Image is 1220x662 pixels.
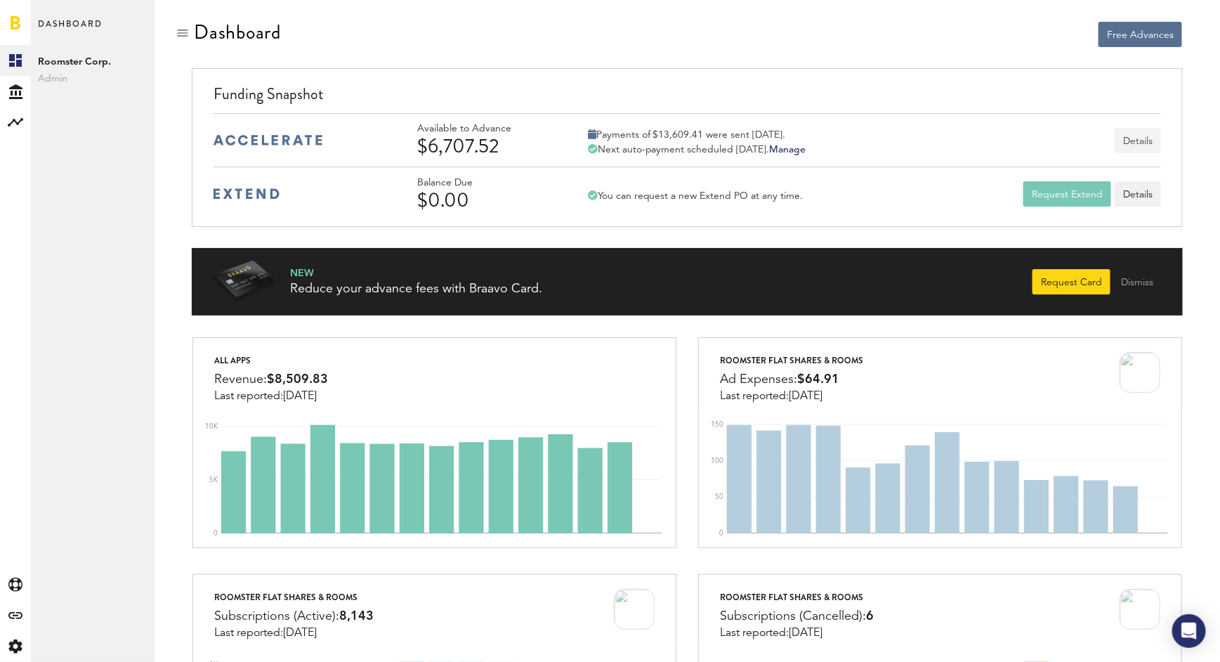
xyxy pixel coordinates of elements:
div: $6,707.52 [417,135,551,157]
a: Manage [770,145,806,155]
div: Funding Snapshot [214,83,1161,113]
div: $0.00 [417,189,551,212]
div: Last reported: [214,627,374,640]
div: Subscriptions (Cancelled): [720,606,874,627]
text: 100 [711,457,723,465]
div: Roomster flat shares & rooms [720,589,874,606]
img: 100x100bb_3Hlnjwi.jpg [1120,352,1160,393]
span: [DATE] [283,628,317,639]
div: Reduce your advance fees with Braavo Card. [290,280,542,298]
img: Braavo Card [213,261,276,303]
div: Roomster flat shares & rooms [720,352,863,369]
text: 50 [715,494,723,501]
div: Ad Expenses: [720,369,863,390]
text: 5K [209,476,218,483]
text: 10K [205,423,218,430]
button: Dismiss [1113,269,1162,294]
div: Open Intercom Messenger [1172,614,1206,648]
div: Revenue: [214,369,328,390]
span: 6 [866,610,874,623]
img: extend-medium-blue-logo.svg [214,188,280,200]
div: You can request a new Extend PO at any time. [588,190,804,202]
div: Last reported: [720,627,874,640]
button: Free Advances [1098,22,1182,47]
span: Support [29,10,80,22]
div: Dashboard [194,21,281,44]
div: All apps [214,352,328,369]
text: 150 [711,421,723,428]
button: Request Card [1032,269,1110,294]
span: [DATE] [283,391,317,402]
span: $8,509.83 [267,373,328,386]
div: Last reported: [720,390,863,403]
span: Admin [38,70,147,87]
div: Next auto-payment scheduled [DATE]. [588,143,806,156]
span: 8,143 [339,610,374,623]
div: Payments of $13,609.41 were sent [DATE]. [588,129,806,141]
text: 0 [719,530,723,537]
a: Details [1115,181,1161,207]
img: 100x100bb_3Hlnjwi.jpg [614,589,655,630]
button: Details [1115,128,1161,153]
img: 100x100bb_3Hlnjwi.jpg [1120,589,1160,630]
div: Subscriptions (Active): [214,606,374,627]
div: NEW [290,266,542,280]
span: [DATE] [789,628,822,639]
img: accelerate-medium-blue-logo.svg [214,135,322,145]
button: Request Extend [1023,181,1111,207]
div: Last reported: [214,390,328,403]
span: [DATE] [789,391,822,402]
div: Balance Due [417,177,551,189]
div: Roomster flat shares & rooms [214,589,374,606]
div: Available to Advance [417,123,551,135]
text: 0 [214,530,218,537]
span: Roomster Corp. [38,53,147,70]
span: Dashboard [38,15,103,45]
span: $64.91 [797,373,839,386]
